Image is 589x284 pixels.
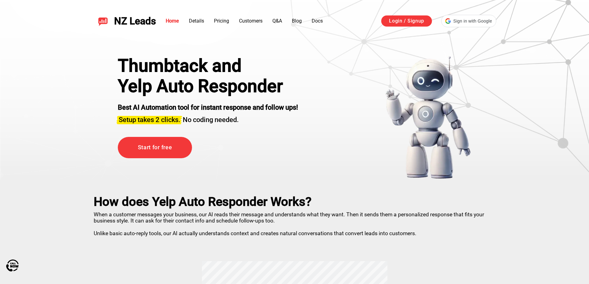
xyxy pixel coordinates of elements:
[98,16,108,26] img: NZ Leads logo
[94,209,496,236] p: When a customer messages your business, our AI reads their message and understands what they want...
[239,18,262,24] a: Customers
[166,18,179,24] a: Home
[118,137,192,158] a: Start for free
[118,56,298,76] div: Thumbtack and
[453,18,492,24] span: Sign in with Google
[6,259,19,272] img: Call Now
[118,112,298,125] h3: No coding needed.
[441,15,496,27] div: Sign in with Google
[118,104,298,111] strong: Best AI Automation tool for instant response and follow ups!
[189,18,204,24] a: Details
[312,18,323,24] a: Docs
[272,18,282,24] a: Q&A
[385,56,471,179] img: yelp bot
[214,18,229,24] a: Pricing
[114,15,156,27] span: NZ Leads
[118,76,298,96] h1: Yelp Auto Responder
[381,15,432,27] a: Login / Signup
[292,18,302,24] a: Blog
[94,195,496,209] h2: How does Yelp Auto Responder Works?
[119,116,180,124] span: Setup takes 2 clicks.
